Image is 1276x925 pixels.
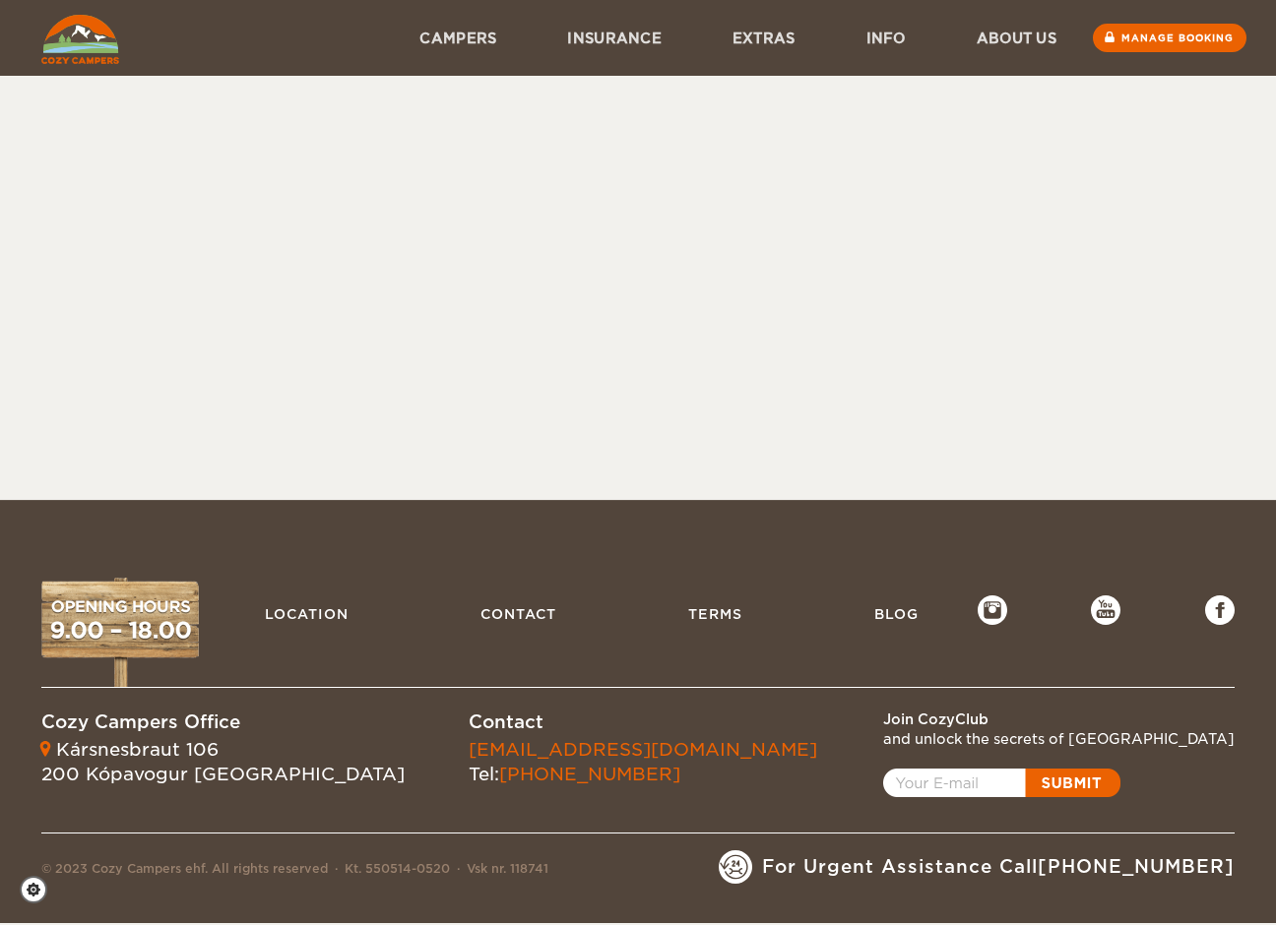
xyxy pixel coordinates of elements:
a: [PHONE_NUMBER] [1038,856,1235,877]
div: Contact [469,709,817,735]
div: Join CozyClub [883,709,1235,729]
div: © 2023 Cozy Campers ehf. All rights reserved Kt. 550514-0520 Vsk nr. 118741 [41,860,548,884]
div: and unlock the secrets of [GEOGRAPHIC_DATA] [883,729,1235,749]
a: Terms [678,595,752,633]
a: Blog [864,595,928,633]
img: Cozy Campers [41,15,119,64]
a: Manage booking [1093,24,1246,52]
a: Contact [471,595,566,633]
a: [PHONE_NUMBER] [499,764,680,784]
a: [EMAIL_ADDRESS][DOMAIN_NAME] [469,739,817,760]
a: Location [255,595,358,633]
a: Open popup [883,769,1120,797]
div: Tel: [469,737,817,787]
div: Kársnesbraut 106 200 Kópavogur [GEOGRAPHIC_DATA] [41,737,405,787]
span: For Urgent Assistance Call [762,854,1235,880]
a: Cookie settings [20,876,60,903]
div: Cozy Campers Office [41,709,405,735]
